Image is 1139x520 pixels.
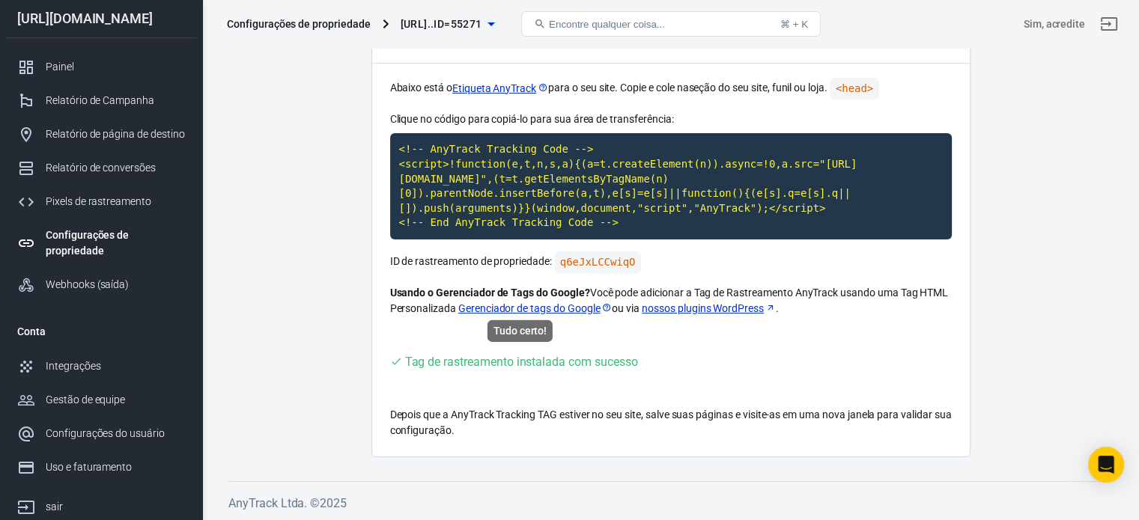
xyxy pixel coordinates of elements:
font: Gerenciador de tags do Google [458,302,601,314]
font: Pixels de rastreamento [46,195,151,207]
font: ou via [612,302,640,314]
font: Integrações [46,360,100,372]
a: Relatório de Campanha [5,84,197,117]
div: Abra o Intercom Messenger [1088,447,1124,483]
font: Configurações de propriedade [46,229,129,257]
a: Configurações de propriedade [5,218,197,268]
font: [URL]..id=55271 [401,18,482,30]
font: AnyTrack Ltda. © [228,496,320,510]
code: Clique para copiar [554,251,642,273]
font: Tudo certo! [493,325,547,337]
font: Uso e faturamento [46,461,132,473]
font: Relatório de conversões [46,162,156,174]
a: Painel [5,50,197,84]
a: sair [1091,6,1127,42]
code: Clique para copiar [390,133,952,239]
span: https://neuroquiethq.com/b/report.php?aff_id=55271 [401,15,482,34]
font: ⌘ + K [780,19,808,30]
a: Integrações [5,349,197,383]
a: Uso e faturamento [5,450,197,484]
a: Gestão de equipe [5,383,197,417]
button: Encontre qualquer coisa...⌘ + K [521,11,821,37]
a: Webhooks (saída) [5,268,197,302]
a: nossos plugins WordPress [642,301,776,316]
a: Gerenciador de tags do Google [458,301,613,316]
font: sair [46,501,63,513]
font: Abaixo está o [390,82,452,94]
a: Pixels de rastreamento [5,185,197,218]
font: Etiqueta AnyTrack [452,82,536,94]
font: Tag de rastreamento instalada com sucesso [405,355,638,369]
font: Depois que a AnyTrack Tracking TAG estiver no seu site, salve suas páginas e visite-as em uma nov... [390,409,952,436]
font: Painel [46,61,74,73]
font: Clique no código para copiá-lo para sua área de transferência: [390,113,674,125]
font: Conta [17,325,46,337]
font: 2025 [320,496,347,510]
a: Etiqueta AnyTrack [452,81,548,97]
code: <head> [830,78,879,100]
font: ID de rastreamento de propriedade: [390,255,552,267]
font: Sim, acredite [1024,18,1085,30]
font: Webhooks (saída) [46,278,129,290]
font: [URL][DOMAIN_NAME] [17,10,153,26]
font: Usando o Gerenciador de Tags do Google? [390,287,590,299]
font: Configurações de propriedade [227,18,371,30]
button: [URL]..id=55271 [395,10,500,38]
a: Configurações do usuário [5,417,197,450]
font: para o seu site. Copie e cole na [548,82,688,94]
font: . [776,302,779,314]
font: Configurações do usuário [46,427,165,439]
font: Relatório de página de destino [46,128,185,140]
font: seção do seu site, funil ou loja. [688,82,827,94]
a: Relatório de conversões [5,151,197,185]
font: Você pode adicionar a Tag de Rastreamento AnyTrack usando uma Tag HTML Personalizada [390,287,949,314]
font: Encontre qualquer coisa... [549,19,665,30]
div: Configurações de propriedade [227,16,371,31]
font: Relatório de Campanha [46,94,154,106]
div: ID da conta: NVAEYFid [1024,16,1085,32]
font: Gestão de equipe [46,394,125,406]
div: Acesse seu site para acionar a Tag de Rastreamento e validar sua configuração. [390,352,638,371]
a: Relatório de página de destino [5,117,197,151]
font: nossos plugins WordPress [642,302,764,314]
